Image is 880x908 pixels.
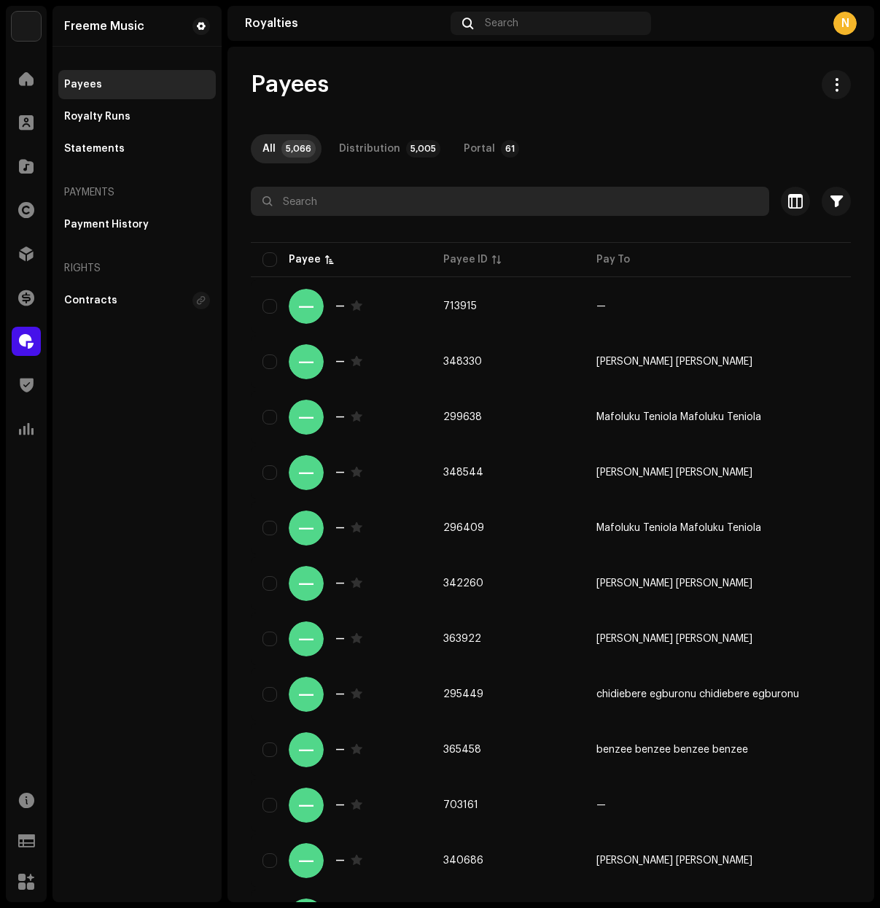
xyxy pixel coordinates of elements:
[289,732,324,767] div: —
[464,134,495,163] div: Portal
[58,286,216,315] re-m-nav-item: Contracts
[596,800,606,810] span: —
[289,252,321,267] div: Payee
[596,745,748,755] span: benzee benzee benzee benzee
[443,357,482,367] span: 348330
[443,301,477,311] span: 713915
[251,187,769,216] input: Search
[58,251,216,286] re-a-nav-header: Rights
[289,344,324,379] div: —
[64,20,144,32] div: Freeme Music
[596,578,752,589] span: Ignacio Biescas Ignacio Biescas
[245,18,445,29] div: Royalties
[64,79,102,90] div: Payees
[64,295,117,306] div: Contracts
[443,689,483,699] span: 295449
[281,140,316,158] p-badge: 5,066
[289,843,324,878] div: —
[443,745,481,755] span: 365458
[58,102,216,131] re-m-nav-item: Royalty Runs
[335,467,345,478] div: —
[335,357,345,367] div: —
[596,689,799,699] span: chidiebere egburonu chidiebere egburonu
[501,140,519,158] p-badge: 61
[64,143,125,155] div: Statements
[58,210,216,239] re-m-nav-item: Payment History
[335,800,345,810] div: —
[485,18,518,29] span: Search
[289,621,324,656] div: —
[64,111,131,123] div: Royalty Runs
[443,855,483,866] span: 340686
[443,412,482,422] span: 299638
[443,467,483,478] span: 348544
[289,289,324,324] div: —
[335,301,345,311] div: —
[443,523,484,533] span: 296409
[58,134,216,163] re-m-nav-item: Statements
[596,523,761,533] span: Mafoluku Teniola Mafoluku Teniola
[443,634,481,644] span: 363922
[596,412,761,422] span: Mafoluku Teniola Mafoluku Teniola
[289,677,324,712] div: —
[335,855,345,866] div: —
[406,140,440,158] p-badge: 5,005
[596,467,752,478] span: Ivo Greiner Ivo Greiner
[58,70,216,99] re-m-nav-item: Payees
[335,634,345,644] div: —
[335,745,345,755] div: —
[339,134,400,163] div: Distribution
[64,219,149,230] div: Payment History
[443,800,478,810] span: 703161
[289,566,324,601] div: —
[289,400,324,435] div: —
[335,523,345,533] div: —
[12,12,41,41] img: 7951d5c0-dc3c-4d78-8e51-1b6de87acfd8
[335,578,345,589] div: —
[596,357,752,367] span: Carl Witt Carl Witt
[596,855,752,866] span: Domcy Johnson Domcy Johnson
[289,455,324,490] div: —
[251,70,329,99] span: Payees
[289,511,324,546] div: —
[443,578,483,589] span: 342260
[262,134,276,163] div: All
[596,634,752,644] span: Kareem Olawale Kareem Olawale
[335,689,345,699] div: —
[596,301,606,311] span: —
[443,252,488,267] div: Payee ID
[335,412,345,422] div: —
[833,12,857,35] div: N
[289,788,324,823] div: —
[58,175,216,210] re-a-nav-header: Payments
